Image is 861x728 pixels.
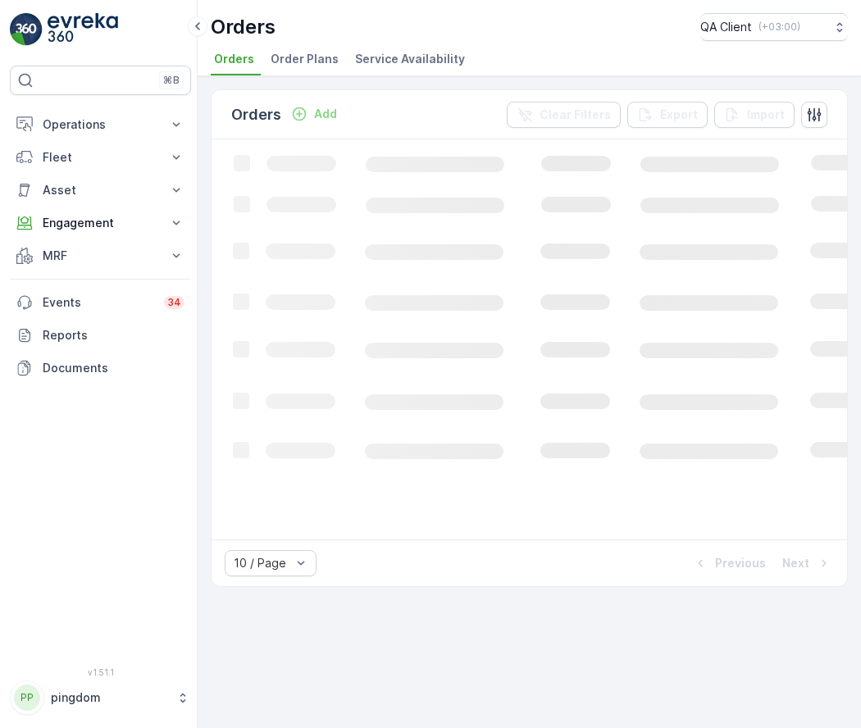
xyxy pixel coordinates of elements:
button: QA Client(+03:00) [700,13,848,41]
p: ⌘B [163,74,180,87]
button: Add [285,104,344,124]
p: Orders [211,14,276,40]
button: Next [781,553,834,573]
a: Documents [10,352,191,384]
p: Previous [715,555,766,571]
p: 34 [167,296,181,309]
button: Clear Filters [507,102,621,128]
button: Export [627,102,708,128]
p: Engagement [43,215,158,231]
p: Next [782,555,809,571]
p: Add [314,106,337,122]
button: PPpingdom [10,680,191,715]
button: Engagement [10,207,191,239]
p: MRF [43,248,158,264]
a: Reports [10,319,191,352]
p: pingdom [51,689,168,706]
span: Order Plans [271,51,339,67]
img: logo_light-DOdMpM7g.png [48,13,118,46]
div: PP [14,685,40,711]
p: Operations [43,116,158,133]
button: Asset [10,174,191,207]
p: QA Client [700,19,752,35]
span: v 1.51.1 [10,667,191,677]
a: Events34 [10,286,191,319]
span: Service Availability [355,51,465,67]
button: Import [714,102,795,128]
button: Previous [690,553,768,573]
img: logo [10,13,43,46]
button: Fleet [10,141,191,174]
p: Orders [231,103,281,126]
p: Import [747,107,785,123]
span: Orders [214,51,254,67]
p: Events [43,294,154,311]
button: MRF [10,239,191,272]
p: Export [660,107,698,123]
p: Documents [43,360,184,376]
p: Asset [43,182,158,198]
p: Reports [43,327,184,344]
button: Operations [10,108,191,141]
p: ( +03:00 ) [758,20,800,34]
p: Fleet [43,149,158,166]
p: Clear Filters [540,107,611,123]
